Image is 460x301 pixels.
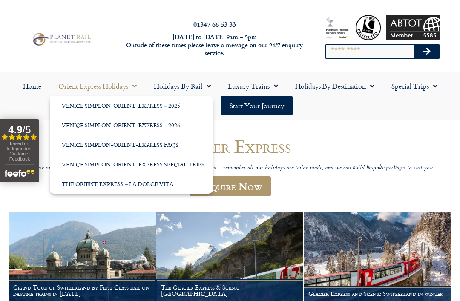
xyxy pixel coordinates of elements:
[50,96,213,194] ul: Orient Express Holidays
[13,284,151,298] h1: Grand Tour of Switzerland by First Class rail on daytime trains in [DATE]
[50,115,213,135] a: Venice Simplon-Orient-Express – 2026
[414,45,439,58] button: Search
[190,176,271,196] a: Enquire Now
[50,76,145,96] a: Orient Express Holidays
[4,76,456,115] nav: Menu
[30,32,92,47] img: Planet Rail Train Holidays Logo
[219,76,287,96] a: Luxury Trains
[26,136,434,156] h1: Glacier Express
[145,76,219,96] a: Holidays by Rail
[221,96,293,115] a: Start your Journey
[308,290,446,297] h1: Glacier Express and Scenic Switzerland in winter
[50,155,213,174] a: Venice Simplon-Orient-Express Special Trips
[161,284,299,298] h1: The Glacier Express & Scenic [GEOGRAPHIC_DATA]
[193,19,236,29] a: 01347 66 53 33
[125,33,305,57] h6: [DATE] to [DATE] 9am – 5pm Outside of these times please leave a message on our 24/7 enquiry serv...
[26,164,434,172] p: Browse our range of tailor-made trips below or get in touch for something special – remember all ...
[14,76,50,96] a: Home
[50,135,213,155] a: Venice Simplon-Orient-Express FAQs
[50,96,213,115] a: Venice Simplon-Orient-Express – 2025
[287,76,383,96] a: Holidays by Destination
[50,174,213,194] a: The Orient Express – La Dolce Vita
[383,76,446,96] a: Special Trips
